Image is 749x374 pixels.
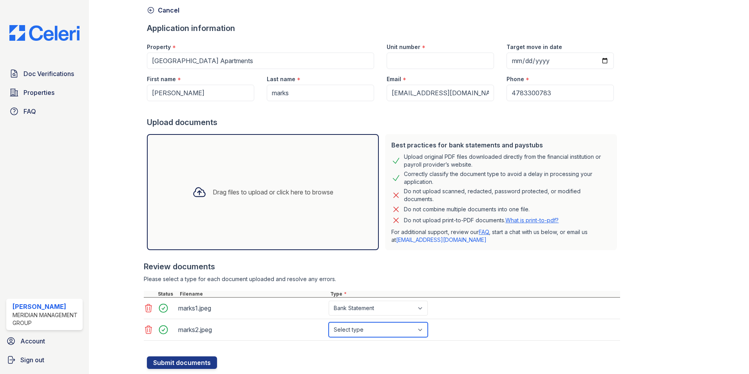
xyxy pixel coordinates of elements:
a: [EMAIL_ADDRESS][DOMAIN_NAME] [396,236,487,243]
div: Meridian Management Group [13,311,80,327]
label: Phone [507,75,524,83]
div: Upload documents [147,117,620,128]
label: Unit number [387,43,420,51]
a: Sign out [3,352,86,368]
div: Correctly classify the document type to avoid a delay in processing your application. [404,170,611,186]
div: marks2.jpeg [178,323,326,336]
div: Review documents [144,261,620,272]
label: First name [147,75,176,83]
p: For additional support, review our , start a chat with us below, or email us at [391,228,611,244]
div: Do not combine multiple documents into one file. [404,205,530,214]
label: Email [387,75,401,83]
p: Do not upload print-to-PDF documents. [404,216,559,224]
a: FAQ [479,229,489,235]
label: Last name [267,75,295,83]
a: FAQ [6,103,83,119]
div: Type [329,291,620,297]
span: Properties [24,88,54,97]
a: What is print-to-pdf? [505,217,559,223]
img: CE_Logo_Blue-a8612792a0a2168367f1c8372b55b34899dd931a85d93a1a3d3e32e68fde9ad4.png [3,25,86,41]
div: Filename [178,291,329,297]
div: Application information [147,23,620,34]
div: [PERSON_NAME] [13,302,80,311]
div: Best practices for bank statements and paystubs [391,140,611,150]
a: Cancel [147,5,179,15]
div: Upload original PDF files downloaded directly from the financial institution or payroll provider’... [404,153,611,169]
div: Do not upload scanned, redacted, password protected, or modified documents. [404,187,611,203]
div: Status [156,291,178,297]
div: Please select a type for each document uploaded and resolve any errors. [144,275,620,283]
label: Property [147,43,171,51]
span: Sign out [20,355,44,365]
a: Doc Verifications [6,66,83,82]
span: FAQ [24,107,36,116]
div: Drag files to upload or click here to browse [213,187,333,197]
span: Doc Verifications [24,69,74,78]
a: Properties [6,85,83,100]
label: Target move in date [507,43,562,51]
div: marks1.jpeg [178,302,326,314]
span: Account [20,336,45,346]
a: Account [3,333,86,349]
button: Submit documents [147,356,217,369]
